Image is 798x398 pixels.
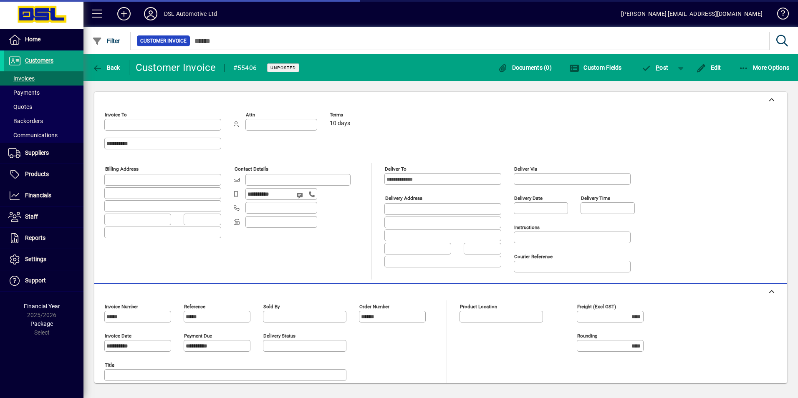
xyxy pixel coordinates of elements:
[4,143,83,164] a: Suppliers
[263,333,295,339] mat-label: Delivery status
[25,256,46,262] span: Settings
[92,64,120,71] span: Back
[621,7,763,20] div: [PERSON_NAME] [EMAIL_ADDRESS][DOMAIN_NAME]
[8,103,32,110] span: Quotes
[136,61,216,74] div: Customer Invoice
[4,228,83,249] a: Reports
[270,65,296,71] span: Unposted
[111,6,137,21] button: Add
[641,64,669,71] span: ost
[25,57,53,64] span: Customers
[4,128,83,142] a: Communications
[8,118,43,124] span: Backorders
[656,64,659,71] span: P
[385,166,407,172] mat-label: Deliver To
[567,60,624,75] button: Custom Fields
[233,61,257,75] div: #55406
[637,60,673,75] button: Post
[184,304,205,310] mat-label: Reference
[739,64,790,71] span: More Options
[8,132,58,139] span: Communications
[4,164,83,185] a: Products
[460,304,497,310] mat-label: Product location
[514,195,543,201] mat-label: Delivery date
[4,114,83,128] a: Backorders
[577,333,597,339] mat-label: Rounding
[140,37,187,45] span: Customer Invoice
[25,192,51,199] span: Financials
[105,112,127,118] mat-label: Invoice To
[30,320,53,327] span: Package
[25,234,45,241] span: Reports
[696,64,721,71] span: Edit
[184,333,212,339] mat-label: Payment due
[569,64,622,71] span: Custom Fields
[90,33,122,48] button: Filter
[25,149,49,156] span: Suppliers
[25,213,38,220] span: Staff
[25,171,49,177] span: Products
[694,60,723,75] button: Edit
[105,333,131,339] mat-label: Invoice date
[771,2,788,29] a: Knowledge Base
[330,112,380,118] span: Terms
[4,29,83,50] a: Home
[90,60,122,75] button: Back
[137,6,164,21] button: Profile
[497,64,552,71] span: Documents (0)
[4,71,83,86] a: Invoices
[577,304,616,310] mat-label: Freight (excl GST)
[8,89,40,96] span: Payments
[4,185,83,206] a: Financials
[92,38,120,44] span: Filter
[4,100,83,114] a: Quotes
[105,304,138,310] mat-label: Invoice number
[737,60,792,75] button: More Options
[164,7,217,20] div: DSL Automotive Ltd
[263,304,280,310] mat-label: Sold by
[246,112,255,118] mat-label: Attn
[514,224,540,230] mat-label: Instructions
[105,362,114,368] mat-label: Title
[4,86,83,100] a: Payments
[514,166,537,172] mat-label: Deliver via
[25,277,46,284] span: Support
[4,207,83,227] a: Staff
[83,60,129,75] app-page-header-button: Back
[24,303,60,310] span: Financial Year
[359,304,389,310] mat-label: Order number
[25,36,40,43] span: Home
[4,270,83,291] a: Support
[495,60,554,75] button: Documents (0)
[4,249,83,270] a: Settings
[581,195,610,201] mat-label: Delivery time
[514,254,553,259] mat-label: Courier Reference
[290,185,311,205] button: Send SMS
[330,120,350,127] span: 10 days
[8,75,35,82] span: Invoices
